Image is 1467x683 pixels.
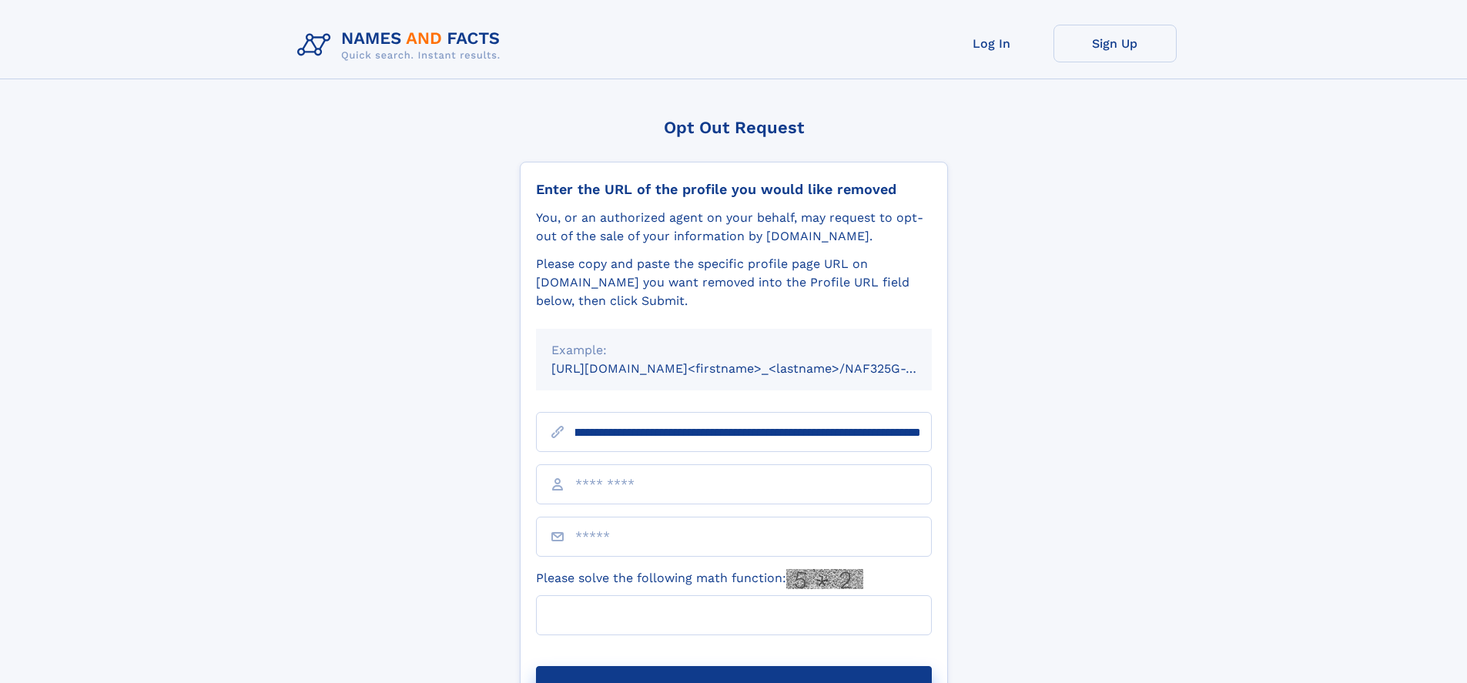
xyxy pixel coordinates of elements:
[536,209,932,246] div: You, or an authorized agent on your behalf, may request to opt-out of the sale of your informatio...
[551,341,916,360] div: Example:
[536,181,932,198] div: Enter the URL of the profile you would like removed
[551,361,961,376] small: [URL][DOMAIN_NAME]<firstname>_<lastname>/NAF325G-xxxxxxxx
[536,569,863,589] label: Please solve the following math function:
[536,255,932,310] div: Please copy and paste the specific profile page URL on [DOMAIN_NAME] you want removed into the Pr...
[930,25,1053,62] a: Log In
[291,25,513,66] img: Logo Names and Facts
[520,118,948,137] div: Opt Out Request
[1053,25,1177,62] a: Sign Up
